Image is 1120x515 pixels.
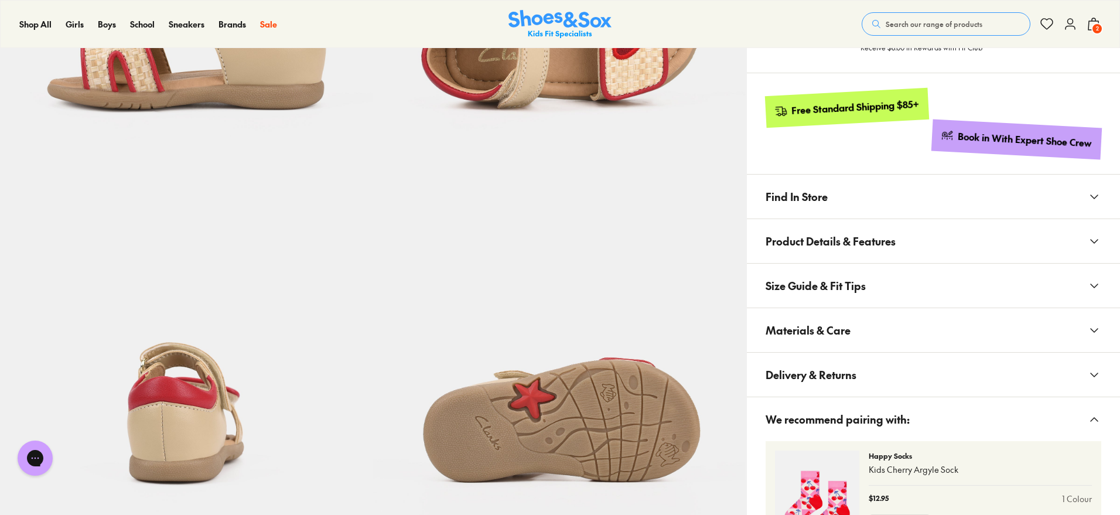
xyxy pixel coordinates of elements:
a: Shop All [19,18,52,30]
a: Boys [98,18,116,30]
button: Find In Store [747,175,1120,219]
iframe: Gorgias live chat messenger [12,436,59,480]
img: SNS_Logo_Responsive.svg [508,10,612,39]
a: Shoes & Sox [508,10,612,39]
p: Happy Socks [869,451,1092,461]
a: Free Standard Shipping $85+ [764,88,928,128]
a: School [130,18,155,30]
span: Materials & Care [766,313,851,347]
span: 2 [1091,23,1103,35]
p: Kids Cherry Argyle Sock [869,463,1092,476]
button: Size Guide & Fit Tips [747,264,1120,308]
button: Delivery & Returns [747,353,1120,397]
p: $12.95 [869,493,889,505]
span: Size Guide & Fit Tips [766,268,866,303]
button: Search our range of products [862,12,1030,36]
a: Brands [218,18,246,30]
button: 2 [1087,11,1101,37]
a: Girls [66,18,84,30]
button: Materials & Care [747,308,1120,352]
div: Free Standard Shipping $85+ [791,98,919,117]
p: Receive $8.00 in Rewards with Fit Club [861,42,982,63]
button: We recommend pairing with: [747,397,1120,441]
div: Book in With Expert Shoe Crew [958,130,1092,150]
span: Product Details & Features [766,224,896,258]
a: Sneakers [169,18,204,30]
span: Delivery & Returns [766,357,856,392]
button: Product Details & Features [747,219,1120,263]
a: 1 Colour [1062,493,1092,505]
span: Find In Store [766,179,828,214]
a: Book in With Expert Shoe Crew [931,120,1102,160]
a: Sale [260,18,277,30]
span: Search our range of products [886,19,982,29]
span: We recommend pairing with: [766,402,910,436]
